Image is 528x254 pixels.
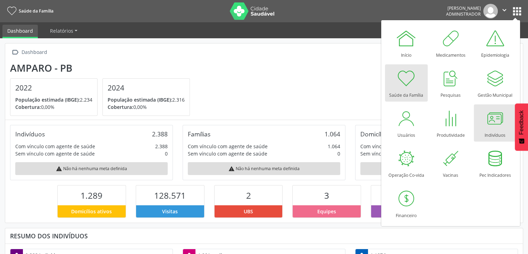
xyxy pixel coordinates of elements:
div: 1.064 [325,130,340,138]
i:  [10,47,20,57]
span: 3 [324,190,329,201]
button: apps [511,5,523,17]
div: Resumo dos indivíduos [10,232,518,240]
button: Feedback - Mostrar pesquisa [515,103,528,151]
p: 2.316 [108,96,185,103]
div: 2.388 [152,130,168,138]
span: Visitas [162,208,178,215]
a:  Dashboard [10,47,48,57]
a: Início [385,24,428,62]
h4: 2024 [108,84,185,92]
a: Saúde da Família [5,5,53,17]
a: Saúde da Família [385,64,428,102]
div: Não há nenhuma meta definida [360,162,513,175]
div: Sem vínculo com agente de saúde [15,150,95,157]
a: Dashboard [2,25,38,38]
div: Amparo - PB [10,62,195,74]
span: População estimada (IBGE): [108,96,172,103]
a: Epidemiologia [474,24,517,62]
div: Sem vínculo com agente de saúde [188,150,267,157]
a: Indivíduos [474,104,517,142]
div: Com vínculo com agente de saúde [15,143,95,150]
a: Gestão Municipal [474,64,517,102]
img: img [483,4,498,18]
p: 0,00% [108,103,185,111]
div: 0 [337,150,340,157]
div: Famílias [188,130,210,138]
i:  [501,6,508,14]
span: Domicílios ativos [71,208,112,215]
div: Sem vínculo com agente de saúde [360,150,440,157]
div: Com vínculo com agente de saúde [188,143,268,150]
div: Não há nenhuma meta definida [188,162,340,175]
a: Pesquisas [429,64,472,102]
span: UBS [244,208,253,215]
div: 2.388 [155,143,168,150]
span: 128.571 [154,190,186,201]
span: Saúde da Família [19,8,53,14]
a: Financeiro [385,185,428,222]
i: warning [56,166,62,172]
div: Domicílios [360,130,389,138]
i: warning [228,166,235,172]
a: Vacinas [429,144,472,182]
a: Operação Co-vida [385,144,428,182]
div: Indivíduos [15,130,45,138]
a: Produtividade [429,104,472,142]
div: Dashboard [20,47,48,57]
div: Com vínculo com agente de saúde [360,143,440,150]
span: Relatórios [50,27,73,34]
h4: 2022 [15,84,92,92]
button:  [498,4,511,18]
p: 0,00% [15,103,92,111]
p: 2.234 [15,96,92,103]
span: População estimada (IBGE): [15,96,80,103]
a: Medicamentos [429,24,472,62]
div: [PERSON_NAME] [446,5,481,11]
span: Equipes [317,208,336,215]
span: 2 [246,190,251,201]
div: 1.064 [328,143,340,150]
span: Cobertura: [15,104,41,110]
a: Usuários [385,104,428,142]
a: Relatórios [45,25,82,37]
div: 0 [165,150,168,157]
span: Cobertura: [108,104,133,110]
span: Feedback [518,110,525,135]
span: Administrador [446,11,481,17]
span: 1.289 [81,190,102,201]
div: Não há nenhuma meta definida [15,162,168,175]
a: Pec Indicadores [474,144,517,182]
